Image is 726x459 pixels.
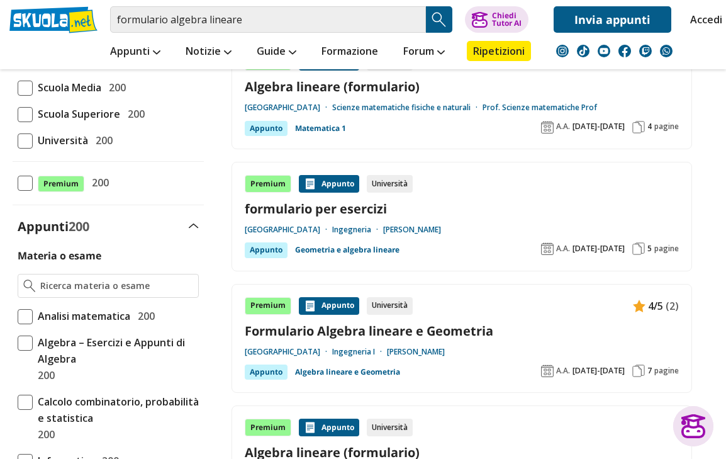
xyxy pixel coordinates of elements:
[107,41,164,64] a: Appunti
[332,225,383,235] a: Ingegneria
[295,121,346,136] a: Matematica 1
[189,224,199,229] img: Apri e chiudi sezione
[299,297,359,315] div: Appunto
[632,365,645,377] img: Pagine
[541,242,554,255] img: Anno accademico
[690,6,717,33] a: Accedi
[33,394,199,426] span: Calcolo combinatorio, probabilità e statistica
[304,300,316,312] img: Appunti contenuto
[639,45,652,57] img: twitch
[541,365,554,377] img: Anno accademico
[133,308,155,324] span: 200
[383,225,441,235] a: [PERSON_NAME]
[572,244,625,254] span: [DATE]-[DATE]
[647,122,652,132] span: 4
[647,366,652,376] span: 7
[654,122,679,132] span: pagine
[467,41,531,61] a: Ripetizioni
[556,366,570,376] span: A.A.
[33,367,55,383] span: 200
[87,174,109,191] span: 200
[33,426,55,443] span: 200
[110,6,426,33] input: Cerca appunti, riassunti o versioni
[245,242,288,258] div: Appunto
[33,79,101,96] span: Scuola Media
[632,242,645,255] img: Pagine
[654,244,679,254] span: pagine
[648,298,663,314] span: 4/5
[245,297,291,315] div: Premium
[367,419,413,436] div: Università
[18,249,101,263] label: Materia o esame
[318,41,381,64] a: Formazione
[245,347,332,357] a: [GEOGRAPHIC_DATA]
[33,308,130,324] span: Analisi matematica
[647,244,652,254] span: 5
[123,106,145,122] span: 200
[554,6,671,33] a: Invia appunti
[556,244,570,254] span: A.A.
[69,218,89,235] span: 200
[465,6,528,33] button: ChiediTutor AI
[332,347,387,357] a: Ingegneria I
[367,297,413,315] div: Università
[182,41,235,64] a: Notizie
[245,103,332,113] a: [GEOGRAPHIC_DATA]
[426,6,452,33] button: Search Button
[38,176,84,192] span: Premium
[572,366,625,376] span: [DATE]-[DATE]
[618,45,631,57] img: facebook
[387,347,445,357] a: [PERSON_NAME]
[598,45,610,57] img: youtube
[492,12,522,27] div: Chiedi Tutor AI
[245,200,679,217] a: formulario per esercizi
[332,103,483,113] a: Scienze matematiche fisiche e naturali
[23,280,35,292] img: Ricerca materia o esame
[104,79,126,96] span: 200
[633,300,645,312] img: Appunti contenuto
[666,298,679,314] span: (2)
[245,419,291,436] div: Premium
[367,175,413,193] div: Università
[91,132,113,149] span: 200
[245,365,288,380] div: Appunto
[33,106,120,122] span: Scuola Superiore
[430,10,449,29] img: Cerca appunti, riassunti o versioni
[245,322,679,339] a: Formulario Algebra lineare e Geometria
[254,41,299,64] a: Guide
[245,175,291,193] div: Premium
[33,334,199,367] span: Algebra – Esercizi e Appunti di Algebra
[295,242,399,258] a: Geometria e algebra lineare
[400,41,448,64] a: Forum
[632,121,645,133] img: Pagine
[304,421,316,434] img: Appunti contenuto
[556,45,569,57] img: instagram
[18,218,89,235] label: Appunti
[577,45,589,57] img: tiktok
[245,225,332,235] a: [GEOGRAPHIC_DATA]
[245,78,679,95] a: Algebra lineare (formulario)
[572,122,625,132] span: [DATE]-[DATE]
[299,419,359,436] div: Appunto
[299,175,359,193] div: Appunto
[40,280,193,292] input: Ricerca materia o esame
[654,366,679,376] span: pagine
[304,178,316,190] img: Appunti contenuto
[33,132,88,149] span: Università
[556,122,570,132] span: A.A.
[295,365,400,380] a: Algebra lineare e Geometria
[660,45,673,57] img: WhatsApp
[483,103,597,113] a: Prof. Scienze matematiche Prof
[245,121,288,136] div: Appunto
[541,121,554,133] img: Anno accademico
